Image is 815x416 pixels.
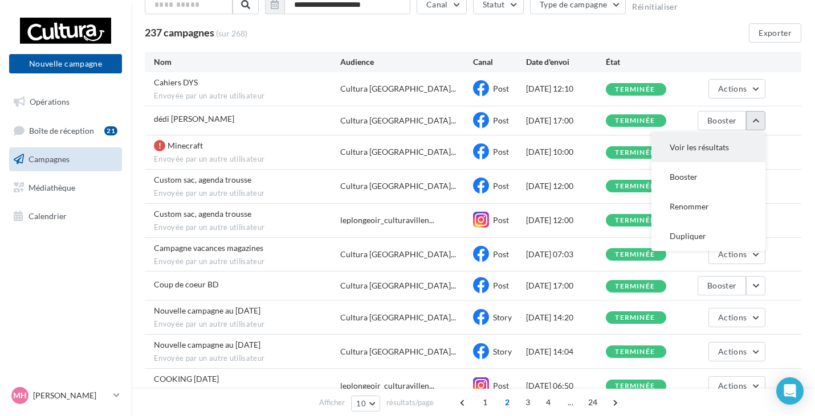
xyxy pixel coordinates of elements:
div: terminée [615,86,655,93]
span: Campagnes [28,154,70,164]
span: Calendrier [28,211,67,220]
div: [DATE] 10:00 [526,146,606,158]
span: résultats/page [386,397,434,408]
button: Renommer [651,192,765,221]
span: 3 [519,393,537,411]
div: 21 [104,126,117,135]
button: Actions [708,376,765,396]
div: [DATE] 06:50 [526,380,606,392]
div: [DATE] 14:20 [526,312,606,323]
span: Post [493,181,509,191]
span: Post [493,249,509,259]
div: terminée [615,314,655,322]
button: Actions [708,79,765,98]
span: Cultura [GEOGRAPHIC_DATA]... [340,312,456,323]
button: Actions [708,308,765,327]
span: Envoyée par un autre utilisateur [154,319,340,329]
span: Envoyée par un autre utilisateur [154,91,340,101]
span: Envoyée par un autre utilisateur [154,388,340,398]
span: (sur 268) [216,28,247,39]
span: Story [493,312,512,322]
span: ... [561,393,580,411]
p: [PERSON_NAME] [33,390,109,401]
span: Cahiers DYS [154,77,198,87]
div: [DATE] 17:00 [526,280,606,291]
span: Envoyée par un autre utilisateur [154,223,340,233]
span: Post [493,215,509,225]
a: Campagnes [7,147,124,171]
span: Envoyée par un autre utilisateur [154,154,340,164]
span: Post [493,281,509,290]
div: Open Intercom Messenger [776,377,804,405]
button: Booster [698,111,746,130]
span: Cultura [GEOGRAPHIC_DATA]... [340,180,456,192]
div: terminée [615,217,655,224]
span: Custom sac, agenda trousse [154,209,251,219]
span: Cultura [GEOGRAPHIC_DATA]... [340,280,456,291]
div: [DATE] 12:10 [526,83,606,94]
span: Nouvelle campagne au 31-07-2025 [154,306,260,315]
span: 24 [584,393,602,411]
span: Cultura [GEOGRAPHIC_DATA]... [340,115,456,126]
span: Post [493,147,509,156]
span: COOKING 31.07.25 [154,374,219,384]
span: leplongeoir_culturavillen... [340,215,434,226]
a: Opérations [7,90,124,114]
a: MH [PERSON_NAME] [9,385,122,406]
button: Dupliquer [651,221,765,251]
div: terminée [615,283,655,290]
button: Actions [708,245,765,264]
button: Booster [698,276,746,295]
span: Cultura [GEOGRAPHIC_DATA]... [340,346,456,357]
span: Actions [718,84,747,93]
span: 4 [539,393,557,411]
span: Actions [718,312,747,322]
span: Minecraft [168,141,203,150]
span: Actions [718,249,747,259]
a: Boîte de réception21 [7,118,124,143]
span: Afficher [319,397,345,408]
span: Médiathèque [28,183,75,192]
span: Envoyée par un autre utilisateur [154,257,340,267]
div: [DATE] 14:04 [526,346,606,357]
div: [DATE] 07:03 [526,249,606,260]
button: 10 [351,396,380,411]
span: Story [493,347,512,356]
span: Post [493,381,509,390]
span: MH [13,390,27,401]
span: Post [493,116,509,125]
div: Date d'envoi [526,56,606,68]
span: Actions [718,381,747,390]
div: État [606,56,686,68]
span: Cultura [GEOGRAPHIC_DATA]... [340,83,456,94]
span: 237 campagnes [145,26,214,39]
span: 10 [356,399,366,408]
button: Nouvelle campagne [9,54,122,73]
span: Actions [718,347,747,356]
span: Opérations [30,97,70,106]
span: Boîte de réception [29,125,94,135]
button: Actions [708,342,765,361]
div: [DATE] 17:00 [526,115,606,126]
span: Custom sac, agenda trousse [154,175,251,184]
span: Cultura [GEOGRAPHIC_DATA]... [340,249,456,260]
div: [DATE] 12:00 [526,215,606,226]
span: Envoyée par un autre utilisateur [154,188,340,199]
div: Canal [473,56,526,68]
a: Médiathèque [7,176,124,200]
span: Coup de coeur BD [154,279,219,289]
div: Nom [154,56,340,68]
div: terminée [615,251,655,258]
span: Envoyée par un autre utilisateur [154,353,340,364]
a: Calendrier [7,204,124,228]
span: Nouvelle campagne au 31-07-2025 [154,340,260,349]
span: Campagne vacances magazines [154,243,263,253]
span: Post [493,84,509,93]
div: terminée [615,149,655,156]
div: terminée [615,348,655,356]
span: 2 [498,393,516,411]
div: terminée [615,183,655,190]
div: Audience [340,56,473,68]
span: dédi Pierre Fleury [154,114,234,123]
button: Booster [651,162,765,192]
